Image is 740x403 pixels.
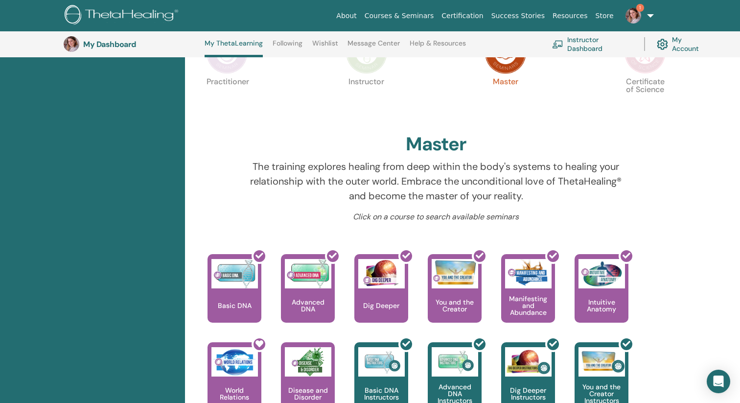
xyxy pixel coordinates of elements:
a: Courses & Seminars [361,7,438,25]
img: Basic DNA Instructors [358,347,405,377]
a: Intuitive Anatomy Intuitive Anatomy [575,254,628,342]
p: Click on a course to search available seminars [243,211,629,223]
a: You and the Creator You and the Creator [428,254,482,342]
p: The training explores healing from deep within the body's systems to healing your relationship wi... [243,159,629,203]
a: Store [592,7,618,25]
a: Manifesting and Abundance Manifesting and Abundance [501,254,555,342]
img: default.jpg [625,8,641,24]
img: You and the Creator [432,259,478,286]
img: You and the Creator Instructors [578,347,625,377]
img: Manifesting and Abundance [505,259,552,288]
p: Advanced DNA [281,299,335,312]
p: Manifesting and Abundance [501,295,555,316]
img: cog.svg [657,36,668,52]
p: Certificate of Science [624,78,666,119]
p: Instructor [346,78,387,119]
p: Intuitive Anatomy [575,299,628,312]
img: Advanced DNA Instructors [432,347,478,377]
a: Help & Resources [410,39,466,55]
p: Practitioner [207,78,248,119]
img: Disease and Disorder [285,347,331,377]
a: Success Stories [487,7,549,25]
a: Message Center [347,39,400,55]
p: Basic DNA Instructors [354,387,408,401]
img: Dig Deeper Instructors [505,347,552,377]
p: Disease and Disorder [281,387,335,401]
h2: Master [406,133,466,156]
a: My ThetaLearning [205,39,263,57]
a: My Account [657,33,709,55]
p: World Relations [208,387,261,401]
img: chalkboard-teacher.svg [552,40,563,48]
a: Certification [438,7,487,25]
p: Dig Deeper Instructors [501,387,555,401]
a: About [332,7,360,25]
img: Advanced DNA [285,259,331,288]
img: Basic DNA [211,259,258,288]
a: Instructor Dashboard [552,33,632,55]
span: 1 [636,4,644,12]
h3: My Dashboard [83,40,181,49]
img: World Relations [211,347,258,377]
a: Wishlist [312,39,338,55]
p: You and the Creator [428,299,482,312]
img: default.jpg [64,36,79,52]
p: Master [485,78,526,119]
p: Dig Deeper [359,302,403,309]
img: Intuitive Anatomy [578,259,625,288]
a: Resources [549,7,592,25]
a: Basic DNA Basic DNA [208,254,261,342]
a: Following [273,39,302,55]
a: Advanced DNA Advanced DNA [281,254,335,342]
img: logo.png [65,5,182,27]
div: Open Intercom Messenger [707,370,730,393]
a: Dig Deeper Dig Deeper [354,254,408,342]
img: Dig Deeper [358,259,405,288]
